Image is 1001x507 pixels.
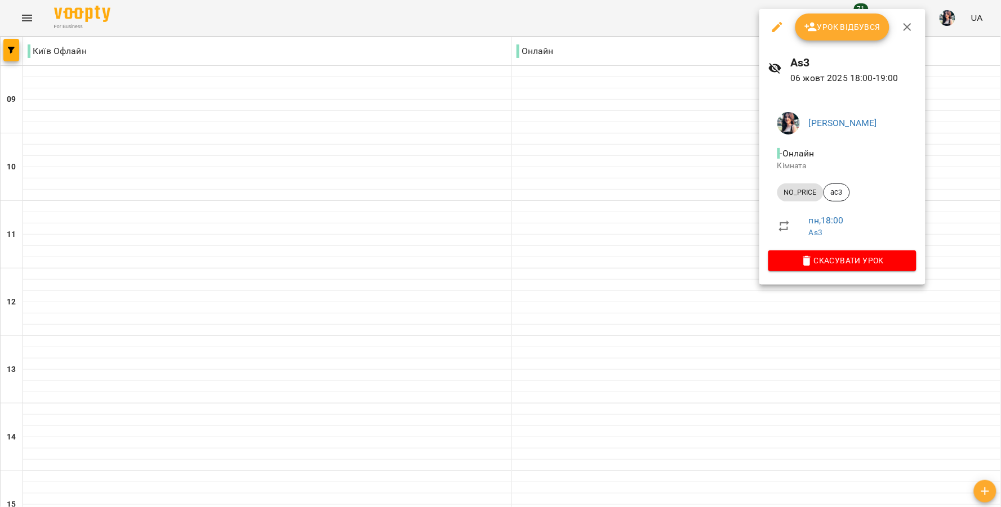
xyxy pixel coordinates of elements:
[824,187,849,198] span: ас3
[795,14,890,41] button: Урок відбувся
[804,20,881,34] span: Урок відбувся
[777,160,907,172] p: Кімната
[777,187,824,198] span: NO_PRICE
[809,215,844,226] a: пн , 18:00
[777,112,800,134] img: bfead1ea79d979fadf21ae46c61980e3.jpg
[809,118,877,128] a: [PERSON_NAME]
[824,183,850,201] div: ас3
[809,228,822,237] a: As3
[768,250,917,271] button: Скасувати Урок
[791,71,917,85] p: 06 жовт 2025 18:00 - 19:00
[777,254,907,267] span: Скасувати Урок
[777,148,817,159] span: - Онлайн
[791,54,917,71] h6: As3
